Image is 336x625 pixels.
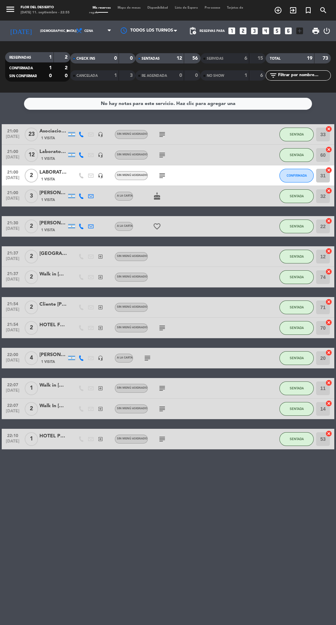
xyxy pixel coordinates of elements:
span: 1 Visita [41,227,55,233]
button: SENTADA [279,270,314,284]
div: LABORATORIO MCD [39,168,67,176]
i: looks_5 [273,26,281,35]
i: cancel [325,146,332,153]
span: 12 [25,148,38,162]
span: 21:00 [4,168,21,176]
i: cancel [325,349,332,356]
strong: 0 [49,73,52,78]
i: cancel [325,167,332,174]
span: SENTADA [290,305,304,309]
span: SENTADA [290,386,304,390]
span: [DATE] [4,307,21,315]
i: subject [158,130,166,139]
div: No hay notas para este servicio. Haz clic para agregar una [101,100,236,108]
span: SENTADA [290,437,304,441]
i: headset_mic [98,355,103,361]
strong: 1 [49,66,52,70]
span: CONFIRMADA [9,67,33,70]
button: SENTADA [279,220,314,233]
span: 1 Visita [41,177,55,182]
button: SENTADA [279,321,314,335]
i: cancel [325,187,332,194]
i: headset_mic [98,173,103,178]
span: [DATE] [4,439,21,447]
strong: 12 [177,56,182,61]
span: RESERVADAS [9,56,31,59]
span: Sin menú asignado [117,326,147,329]
i: subject [158,324,166,332]
strong: 56 [192,56,199,61]
span: 1 [25,381,38,395]
span: 21:54 [4,320,21,328]
span: Sin menú asignado [117,306,147,308]
i: cancel [325,430,332,437]
span: 2 [25,169,38,182]
span: Cena [84,29,93,33]
strong: 73 [323,56,329,61]
span: [DATE] [4,196,21,204]
strong: 1 [114,73,117,78]
span: RE AGENDADA [142,74,167,78]
i: subject [143,354,152,362]
span: [DATE] [4,388,21,396]
i: cancel [325,248,332,255]
span: SENTADA [290,356,304,360]
button: menu [5,4,15,16]
i: looks_two [239,26,248,35]
div: Walk in [GEOGRAPHIC_DATA] [39,270,67,278]
span: 21:37 [4,269,21,277]
span: 2 [25,220,38,233]
i: cancel [325,126,332,132]
div: [GEOGRAPHIC_DATA] [39,250,67,258]
span: 1 Visita [41,135,55,141]
button: SENTADA [279,432,314,446]
span: SIN CONFIRMAR [9,74,37,78]
i: exit_to_app [98,325,103,331]
i: exit_to_app [289,6,297,14]
div: LOG OUT [323,21,331,41]
button: SENTADA [279,402,314,416]
i: subject [158,384,166,392]
div: Laboratorio GSK [39,148,67,156]
span: [DATE] [4,409,21,417]
span: SERVIDAS [207,57,224,60]
span: CANCELADA [76,74,98,78]
span: 1 Visita [41,156,55,162]
strong: 1 [244,73,247,78]
span: 2 [25,402,38,416]
i: power_settings_new [323,27,331,35]
span: [DATE] [4,257,21,264]
div: [PERSON_NAME] [39,219,67,227]
button: SENTADA [279,128,314,141]
span: 22:10 [4,431,21,439]
strong: 0 [179,73,182,78]
strong: 15 [257,56,264,61]
span: [DATE] [4,277,21,285]
span: pending_actions [189,27,197,35]
button: SENTADA [279,351,314,365]
span: Lista de Espera [171,6,201,9]
span: 21:30 [4,219,21,226]
span: 22:07 [4,401,21,409]
span: Sin menú asignado [117,437,147,440]
span: Sin menú asignado [117,153,147,156]
i: search [319,6,327,14]
button: SENTADA [279,148,314,162]
span: 23 [25,128,38,141]
i: subject [158,435,166,443]
i: subject [158,151,166,159]
span: [DATE] [4,358,21,366]
span: TOTAL [270,57,280,60]
i: cancel [325,400,332,407]
span: [DATE] [4,328,21,336]
span: NO SHOW [207,74,224,78]
span: SENTADA [290,255,304,258]
span: SENTADA [290,407,304,411]
span: SENTADAS [142,57,160,60]
i: cancel [325,268,332,275]
span: [DATE] [4,134,21,142]
span: 21:00 [4,147,21,155]
button: SENTADA [279,189,314,203]
span: [DATE] [4,226,21,234]
div: [PERSON_NAME] [39,189,67,197]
